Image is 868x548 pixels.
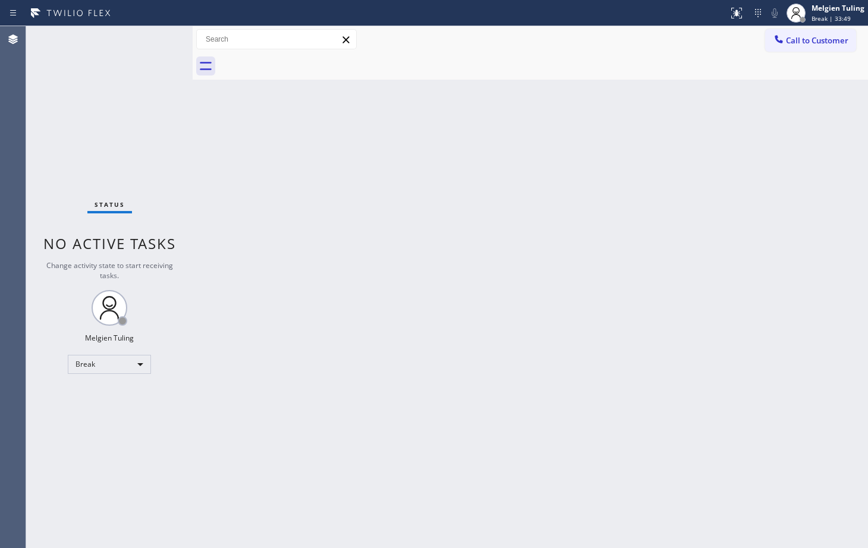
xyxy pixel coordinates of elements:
span: Status [95,200,125,209]
button: Mute [766,5,783,21]
span: No active tasks [43,234,176,253]
button: Call to Customer [765,29,856,52]
div: Break [68,355,151,374]
span: Change activity state to start receiving tasks. [46,260,173,281]
span: Call to Customer [786,35,848,46]
input: Search [197,30,356,49]
span: Break | 33:49 [812,14,851,23]
div: Melgien Tuling [85,333,134,343]
div: Melgien Tuling [812,3,864,13]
